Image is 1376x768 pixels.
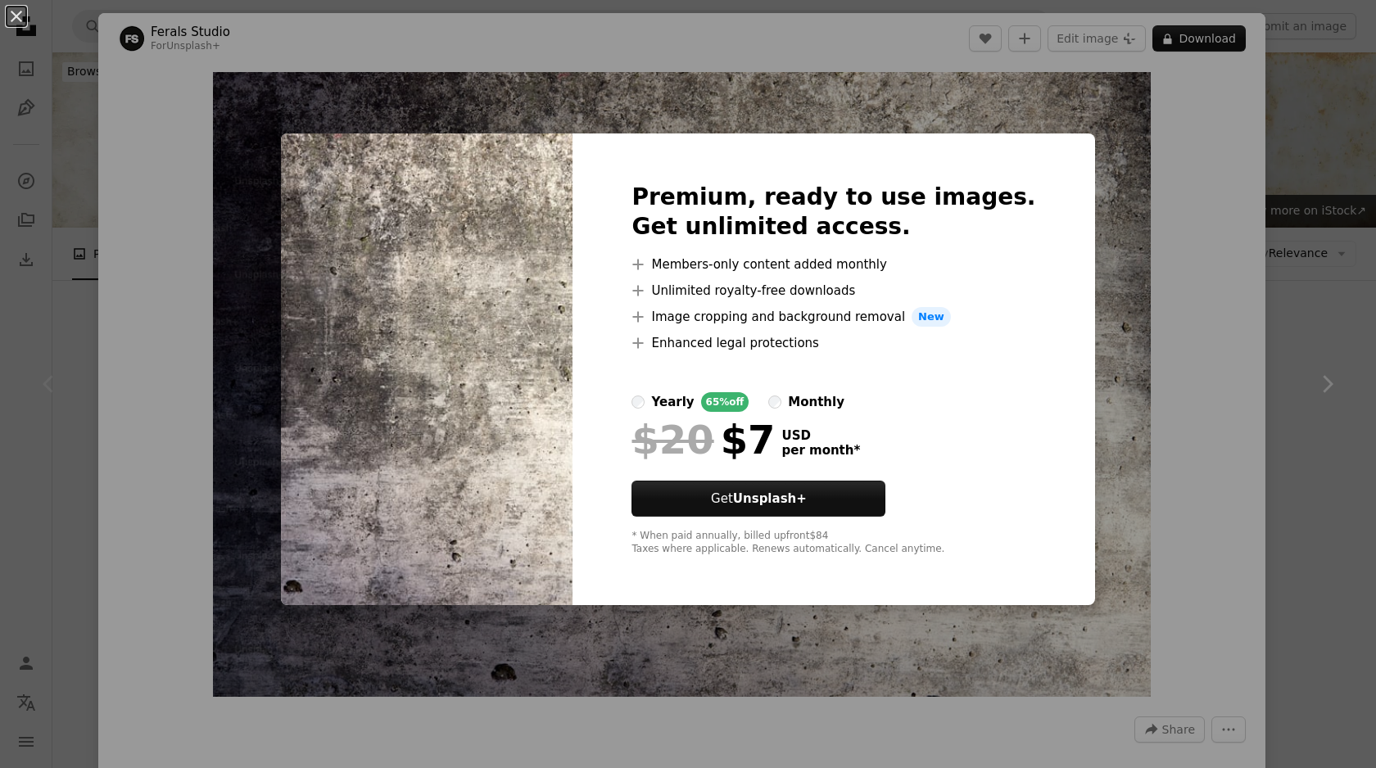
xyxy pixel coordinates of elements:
[781,428,860,443] span: USD
[631,307,1035,327] li: Image cropping and background removal
[631,530,1035,556] div: * When paid annually, billed upfront $84 Taxes where applicable. Renews automatically. Cancel any...
[631,418,713,461] span: $20
[733,491,807,506] strong: Unsplash+
[631,418,775,461] div: $7
[788,392,844,412] div: monthly
[281,133,573,605] img: premium_photo-1673481886897-64bfc9a4b81c
[631,333,1035,353] li: Enhanced legal protections
[631,281,1035,300] li: Unlimited royalty-free downloads
[631,481,885,517] button: GetUnsplash+
[701,392,749,412] div: 65% off
[912,307,951,327] span: New
[631,255,1035,274] li: Members-only content added monthly
[651,392,694,412] div: yearly
[631,183,1035,242] h2: Premium, ready to use images. Get unlimited access.
[631,395,645,409] input: yearly65%off
[781,443,860,458] span: per month *
[768,395,781,409] input: monthly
